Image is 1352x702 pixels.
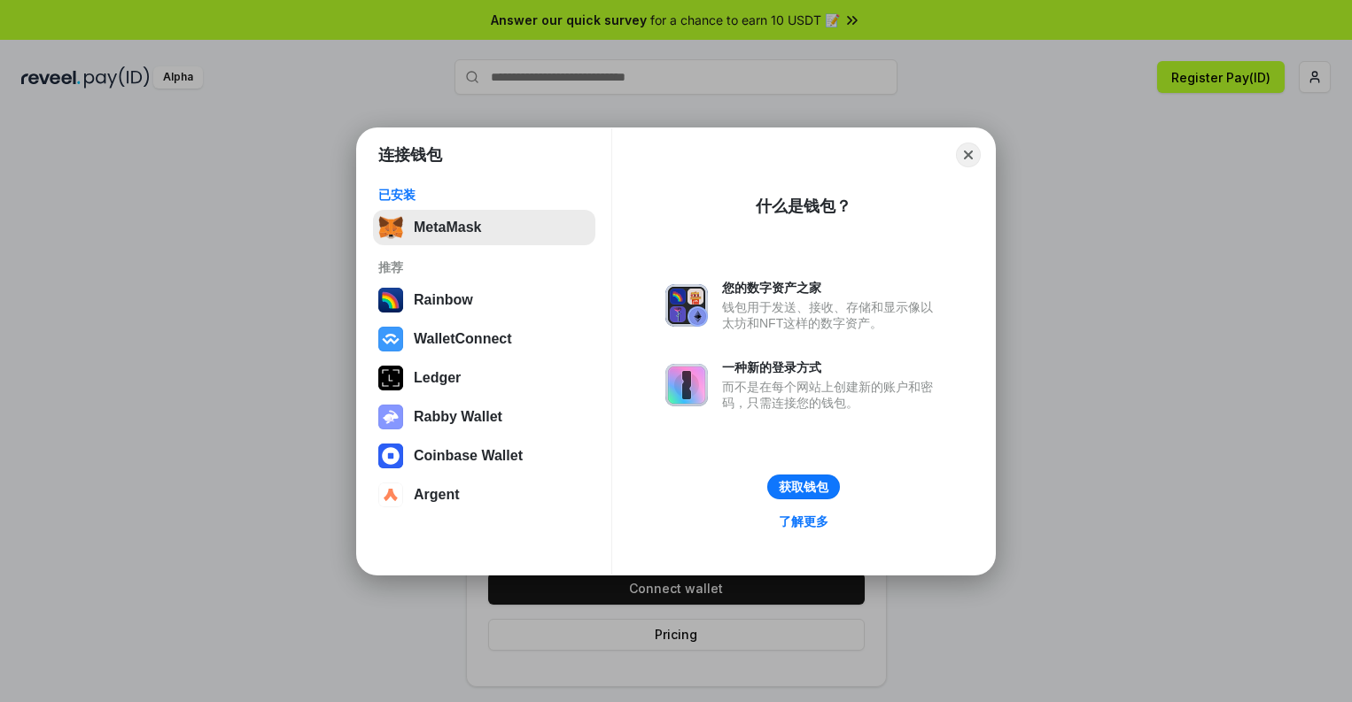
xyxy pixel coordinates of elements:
img: svg+xml,%3Csvg%20xmlns%3D%22http%3A%2F%2Fwww.w3.org%2F2000%2Fsvg%22%20width%3D%2228%22%20height%3... [378,366,403,390]
div: Rabby Wallet [414,409,502,425]
div: Argent [414,487,460,503]
h1: 连接钱包 [378,144,442,166]
img: svg+xml,%3Csvg%20width%3D%2228%22%20height%3D%2228%22%20viewBox%3D%220%200%2028%2028%22%20fill%3D... [378,444,403,468]
div: Rainbow [414,292,473,308]
button: Rainbow [373,282,595,318]
img: svg+xml,%3Csvg%20xmlns%3D%22http%3A%2F%2Fwww.w3.org%2F2000%2Fsvg%22%20fill%3D%22none%22%20viewBox... [665,284,708,327]
button: WalletConnect [373,321,595,357]
button: Close [956,143,981,167]
div: 什么是钱包？ [756,196,851,217]
img: svg+xml,%3Csvg%20width%3D%2228%22%20height%3D%2228%22%20viewBox%3D%220%200%2028%2028%22%20fill%3D... [378,482,403,507]
div: Coinbase Wallet [414,448,523,464]
div: MetaMask [414,220,481,235]
div: WalletConnect [414,331,512,347]
div: 一种新的登录方式 [722,359,942,375]
div: 了解更多 [779,513,828,529]
button: Rabby Wallet [373,399,595,435]
button: MetaMask [373,210,595,245]
button: Coinbase Wallet [373,438,595,474]
button: 获取钱包 [767,474,840,499]
div: 已安装 [378,187,590,203]
div: 获取钱包 [779,479,828,495]
img: svg+xml,%3Csvg%20xmlns%3D%22http%3A%2F%2Fwww.w3.org%2F2000%2Fsvg%22%20fill%3D%22none%22%20viewBox... [665,364,708,406]
div: 您的数字资产之家 [722,280,942,296]
div: 而不是在每个网站上创建新的账户和密码，只需连接您的钱包。 [722,379,942,411]
a: 了解更多 [768,510,839,533]
button: Argent [373,477,595,513]
img: svg+xml,%3Csvg%20xmlns%3D%22http%3A%2F%2Fwww.w3.org%2F2000%2Fsvg%22%20fill%3D%22none%22%20viewBox... [378,405,403,429]
div: 推荐 [378,259,590,275]
div: Ledger [414,370,461,386]
img: svg+xml,%3Csvg%20width%3D%22120%22%20height%3D%22120%22%20viewBox%3D%220%200%20120%20120%22%20fil... [378,288,403,312]
img: svg+xml,%3Csvg%20width%3D%2228%22%20height%3D%2228%22%20viewBox%3D%220%200%2028%2028%22%20fill%3D... [378,327,403,351]
button: Ledger [373,360,595,396]
div: 钱包用于发送、接收、存储和显示像以太坊和NFT这样的数字资产。 [722,299,942,331]
img: svg+xml,%3Csvg%20fill%3D%22none%22%20height%3D%2233%22%20viewBox%3D%220%200%2035%2033%22%20width%... [378,215,403,240]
